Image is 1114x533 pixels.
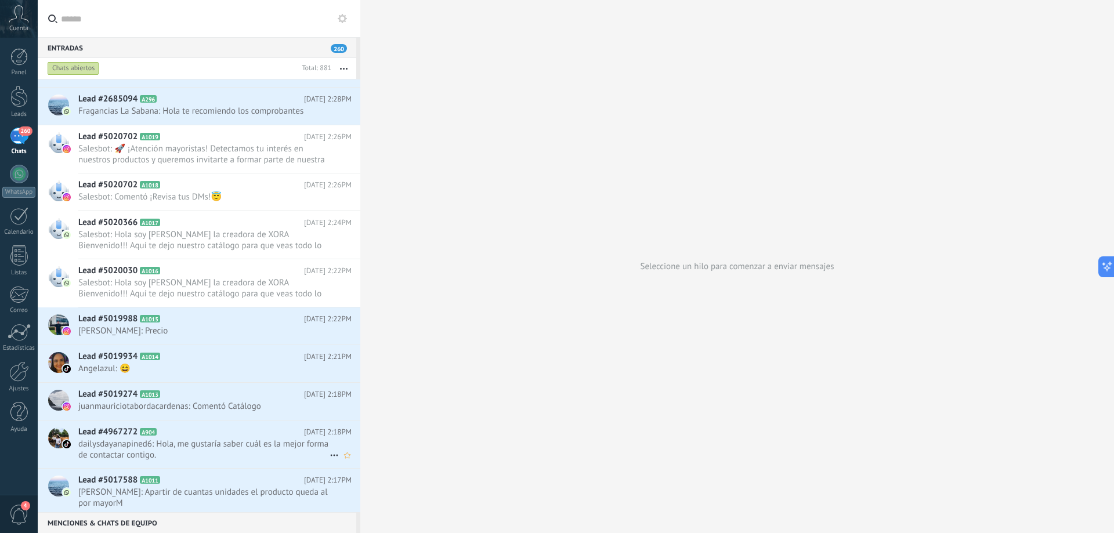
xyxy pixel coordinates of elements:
img: tiktok_kommo.svg [63,365,71,373]
span: Lead #5019934 [78,351,138,362]
div: Leads [2,111,36,118]
span: A904 [140,428,157,436]
a: Lead #5020702 A1019 [DATE] 2:26PM Salesbot: 🚀 ¡Atención mayoristas! Detectamos tu interés en nues... [38,125,360,173]
span: Fragancias La Sabana: Hola te recomiendo los comprobantes [78,106,330,117]
span: A1019 [140,133,160,140]
span: A1013 [140,390,160,398]
a: Lead #2685094 A296 [DATE] 2:28PM Fragancias La Sabana: Hola te recomiendo los comprobantes [38,88,360,125]
img: instagram.svg [63,403,71,411]
span: 260 [331,44,347,53]
a: Lead #5020702 A1018 [DATE] 2:26PM Salesbot: Comentó ¡Revisa tus DMs!😇 [38,173,360,211]
a: Lead #5020366 A1017 [DATE] 2:24PM Salesbot: Hola soy [PERSON_NAME] la creadora de XORA Bienvenido... [38,211,360,259]
a: Lead #5019274 A1013 [DATE] 2:18PM juanmauriciotabordacardenas: Comentó Catálogo [38,383,360,420]
img: com.amocrm.amocrmwa.svg [63,107,71,115]
span: Lead #5017588 [78,474,138,486]
a: Lead #4967272 A904 [DATE] 2:18PM dailysdayanapined6: Hola, me gustaría saber cuál es la mejor for... [38,420,360,468]
div: Ayuda [2,426,36,433]
img: instagram.svg [63,193,71,201]
span: [DATE] 2:28PM [304,93,352,105]
div: Panel [2,69,36,77]
div: Chats abiertos [48,61,99,75]
span: Lead #4967272 [78,426,138,438]
span: juanmauriciotabordacardenas: Comentó Catálogo [78,401,330,412]
span: Lead #5019274 [78,389,138,400]
span: Lead #5020702 [78,179,138,191]
span: A1014 [140,353,160,360]
span: A1017 [140,219,160,226]
span: 260 [19,126,32,136]
span: Salesbot: Hola soy [PERSON_NAME] la creadora de XORA Bienvenido!!! Aquí te dejo nuestro catálogo ... [78,277,330,299]
img: com.amocrm.amocrmwa.svg [63,488,71,496]
span: Salesbot: Hola soy [PERSON_NAME] la creadora de XORA Bienvenido!!! Aquí te dejo nuestro catálogo ... [78,229,330,251]
span: [DATE] 2:18PM [304,426,352,438]
div: Listas [2,269,36,277]
span: Lead #5020030 [78,265,138,277]
span: A1011 [140,476,160,484]
span: dailysdayanapined6: Hola, me gustaría saber cuál es la mejor forma de contactar contigo. [78,438,330,461]
div: Menciones & Chats de equipo [38,512,356,533]
span: Lead #5019988 [78,313,138,325]
a: Lead #5020030 A1016 [DATE] 2:22PM Salesbot: Hola soy [PERSON_NAME] la creadora de XORA Bienvenido... [38,259,360,307]
div: Entradas [38,37,356,58]
span: [PERSON_NAME]: Apartir de cuantas unidades el producto queda al por mayorM [78,487,330,509]
div: WhatsApp [2,187,35,198]
span: A1016 [140,267,160,274]
span: Salesbot: 🚀 ¡Atención mayoristas! Detectamos tu interés en nuestros productos y queremos invitart... [78,143,330,165]
span: [PERSON_NAME]: Precio [78,325,330,336]
div: Correo [2,307,36,314]
a: Lead #5017588 A1011 [DATE] 2:17PM [PERSON_NAME]: Apartir de cuantas unidades el producto queda al... [38,469,360,516]
img: instagram.svg [63,327,71,335]
img: tiktok_kommo.svg [63,440,71,448]
button: Más [331,58,356,79]
div: Chats [2,148,36,155]
div: Calendario [2,229,36,236]
span: [DATE] 2:22PM [304,265,352,277]
span: Salesbot: Comentó ¡Revisa tus DMs!😇 [78,191,330,202]
div: Ajustes [2,385,36,393]
span: Angelazul: 😄 [78,363,330,374]
span: [DATE] 2:26PM [304,179,352,191]
a: Lead #5019988 A1015 [DATE] 2:22PM [PERSON_NAME]: Precio [38,307,360,345]
span: [DATE] 2:18PM [304,389,352,400]
a: Lead #5019934 A1014 [DATE] 2:21PM Angelazul: 😄 [38,345,360,382]
span: Lead #2685094 [78,93,138,105]
div: Total: 881 [297,63,331,74]
span: [DATE] 2:21PM [304,351,352,362]
span: Lead #5020366 [78,217,138,229]
img: instagram.svg [63,145,71,153]
span: [DATE] 2:26PM [304,131,352,143]
img: com.amocrm.amocrmwa.svg [63,279,71,287]
span: A1015 [140,315,160,322]
span: [DATE] 2:24PM [304,217,352,229]
span: 4 [21,501,30,510]
span: A296 [140,95,157,103]
span: Lead #5020702 [78,131,138,143]
span: A1018 [140,181,160,188]
div: Estadísticas [2,345,36,352]
span: [DATE] 2:17PM [304,474,352,486]
span: [DATE] 2:22PM [304,313,352,325]
span: Cuenta [9,25,28,32]
img: com.amocrm.amocrmwa.svg [63,231,71,239]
